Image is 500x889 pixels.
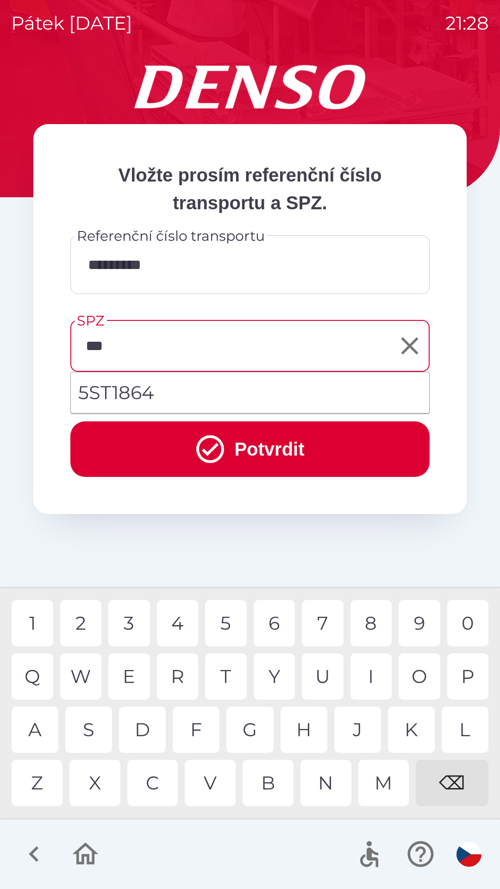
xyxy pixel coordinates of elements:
[70,161,430,217] p: Vložte prosím referenční číslo transportu a SPZ.
[11,9,132,37] p: pátek [DATE]
[71,376,429,409] li: 5ST1864
[445,9,489,37] p: 21:28
[33,65,467,109] img: Logo
[393,329,426,363] button: Clear
[77,226,265,246] label: Referenční číslo transportu
[70,421,430,477] button: Potvrdit
[77,311,104,331] label: SPZ
[456,842,481,867] img: cs flag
